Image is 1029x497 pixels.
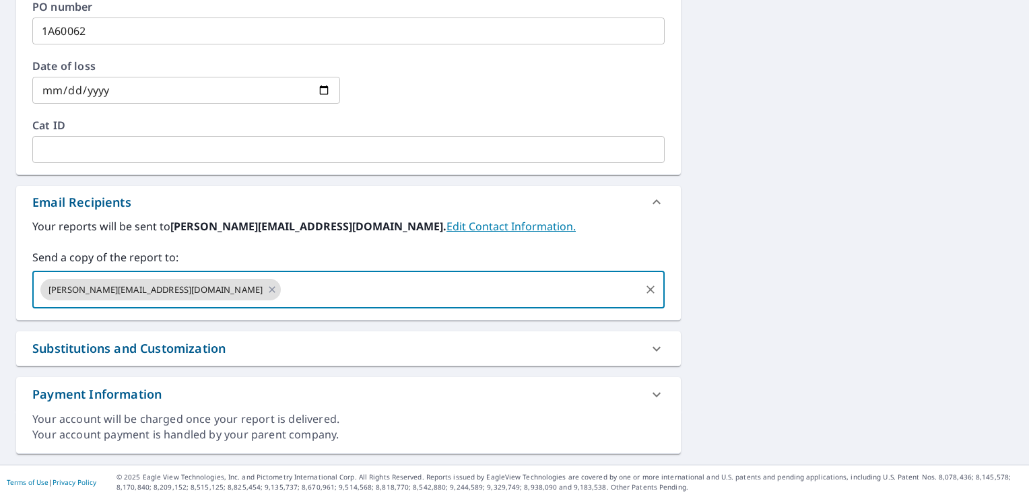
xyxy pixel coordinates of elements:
[16,331,681,366] div: Substitutions and Customization
[32,1,665,12] label: PO number
[32,427,665,442] div: Your account payment is handled by your parent company.
[32,385,162,403] div: Payment Information
[40,284,271,296] span: [PERSON_NAME][EMAIL_ADDRESS][DOMAIN_NAME]
[7,477,48,487] a: Terms of Use
[40,279,281,300] div: [PERSON_NAME][EMAIL_ADDRESS][DOMAIN_NAME]
[117,472,1022,492] p: © 2025 Eagle View Technologies, Inc. and Pictometry International Corp. All Rights Reserved. Repo...
[16,186,681,218] div: Email Recipients
[641,280,660,299] button: Clear
[32,411,665,427] div: Your account will be charged once your report is delivered.
[446,219,576,234] a: EditContactInfo
[32,218,665,234] label: Your reports will be sent to
[32,193,131,211] div: Email Recipients
[32,249,665,265] label: Send a copy of the report to:
[32,61,340,71] label: Date of loss
[53,477,96,487] a: Privacy Policy
[170,219,446,234] b: [PERSON_NAME][EMAIL_ADDRESS][DOMAIN_NAME].
[32,339,226,358] div: Substitutions and Customization
[32,120,665,131] label: Cat ID
[16,377,681,411] div: Payment Information
[7,478,96,486] p: |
